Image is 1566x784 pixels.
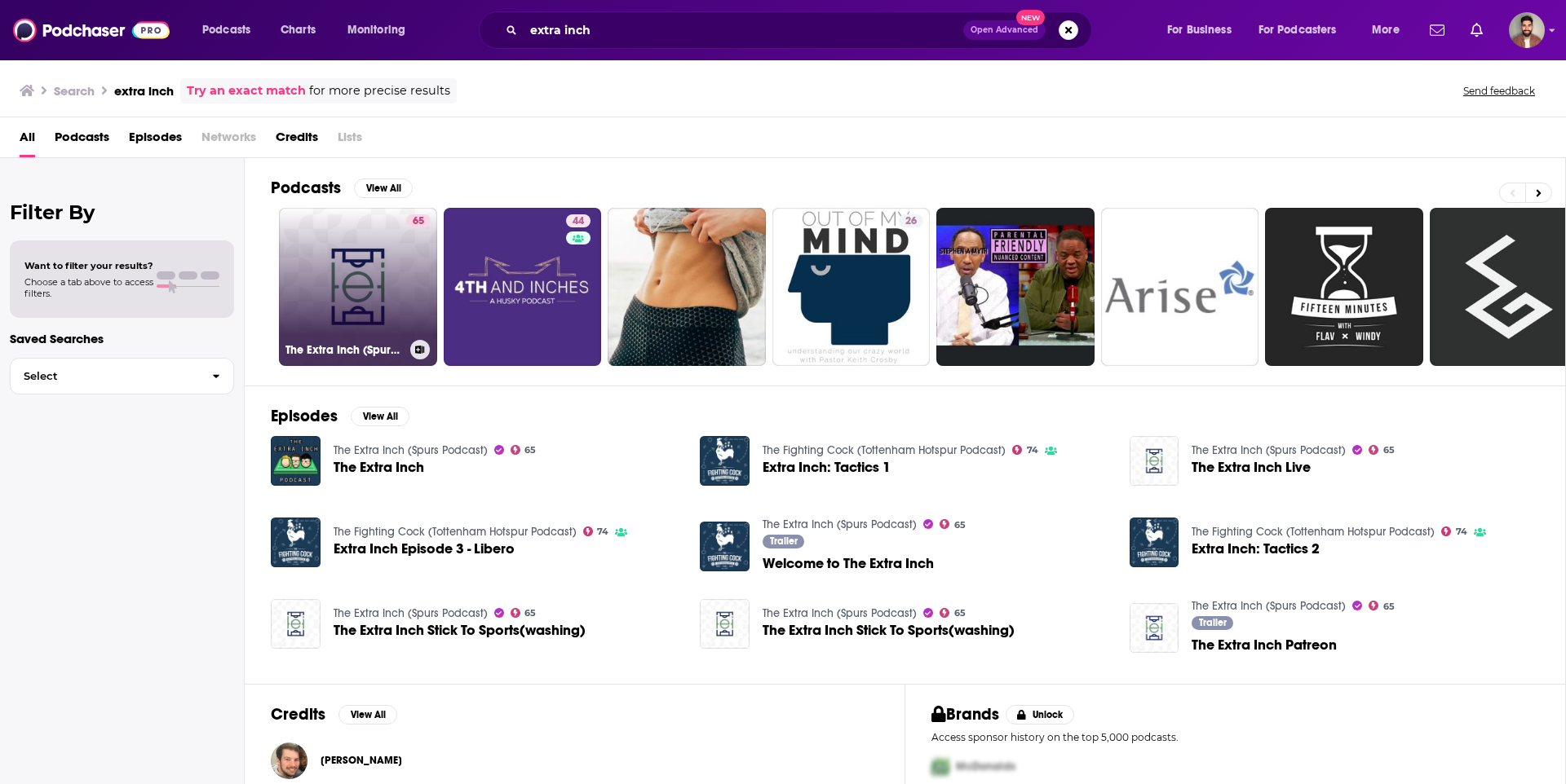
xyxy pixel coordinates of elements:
span: More [1372,19,1400,42]
button: open menu [191,17,272,43]
span: McDonalds [956,760,1015,773]
a: 74 [1441,526,1467,536]
a: 65 [511,608,537,618]
span: Trailer [1199,618,1227,628]
img: The Extra Inch [271,436,321,486]
span: 65 [954,522,966,529]
a: Chris Miller [321,754,402,767]
span: 26 [905,214,917,230]
button: open menu [1360,17,1420,43]
a: The Extra Inch Stick To Sports(washing) [334,623,586,637]
a: The Extra Inch (Spurs Podcast) [763,518,917,531]
button: Send feedback [1458,84,1540,98]
a: 74 [583,526,609,536]
a: The Extra Inch Live [1192,460,1311,474]
h3: extra inch [114,83,174,99]
a: The Extra Inch [334,460,424,474]
a: 44 [444,208,602,366]
p: Access sponsor history on the top 5,000 podcasts. [931,731,1539,743]
span: 65 [954,610,966,617]
img: Chris Miller [271,742,307,779]
a: The Fighting Cock (Tottenham Hotspur Podcast) [763,443,1006,457]
a: 65 [940,608,966,618]
button: open menu [1156,17,1252,43]
span: Want to filter your results? [24,260,153,271]
a: Episodes [129,124,182,157]
span: 74 [597,528,608,535]
img: Extra Inch: Tactics 1 [700,436,750,486]
span: For Business [1167,19,1232,42]
h2: Brands [931,704,999,725]
h3: The Extra Inch (Spurs Podcast) [285,343,404,357]
img: Extra Inch: Tactics 2 [1130,518,1179,567]
a: 26 [772,208,931,366]
span: 44 [573,214,584,230]
button: open menu [1248,17,1360,43]
span: [PERSON_NAME] [321,754,402,767]
span: The Extra Inch Stick To Sports(washing) [763,623,1015,637]
a: The Extra Inch (Spurs Podcast) [334,443,488,457]
a: Podcasts [55,124,109,157]
a: Charts [270,17,325,43]
span: 65 [524,610,536,617]
a: The Extra Inch Patreon [1192,638,1337,652]
span: New [1016,10,1046,25]
span: Extra Inch: Tactics 2 [1192,542,1320,556]
span: Choose a tab above to access filters. [24,276,153,299]
span: 65 [413,214,424,230]
img: The Extra Inch Patreon [1130,603,1179,653]
a: The Extra Inch (Spurs Podcast) [1192,599,1346,613]
button: Unlock [1006,705,1075,725]
a: Welcome to The Extra Inch [763,557,934,570]
button: Show profile menu [1509,12,1545,48]
button: Select [10,358,234,394]
a: 65 [1369,601,1395,610]
button: View All [338,705,397,725]
button: open menu [336,17,427,43]
img: The Extra Inch Live [1130,436,1179,486]
span: 65 [524,447,536,454]
img: Podchaser - Follow, Share and Rate Podcasts [13,15,170,46]
h2: Filter By [10,200,234,224]
img: Extra Inch Episode 3 - Libero [271,518,321,567]
a: Extra Inch: Tactics 1 [763,460,891,474]
a: Show notifications dropdown [1464,16,1489,44]
img: User Profile [1509,12,1545,48]
a: The Extra Inch (Spurs Podcast) [334,606,488,620]
button: View All [354,178,413,198]
span: Podcasts [202,19,250,42]
span: Extra Inch Episode 3 - Libero [334,542,515,556]
a: CreditsView All [271,704,397,725]
span: Charts [281,19,316,42]
a: The Extra Inch (Spurs Podcast) [763,606,917,620]
p: Saved Searches [10,331,234,346]
a: PodcastsView All [271,178,413,198]
span: Open Advanced [971,26,1038,34]
h2: Episodes [271,406,338,426]
img: First Pro Logo [925,750,956,783]
span: Monitoring [347,19,405,42]
a: Try an exact match [187,81,306,100]
button: View All [351,407,409,426]
a: 26 [899,214,923,227]
span: Trailer [770,536,798,546]
a: Credits [276,124,318,157]
span: Lists [338,124,362,157]
a: All [20,124,35,157]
